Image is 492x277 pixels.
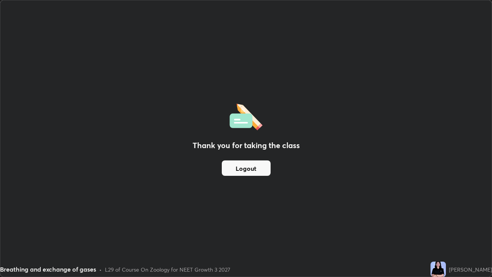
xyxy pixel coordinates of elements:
[430,262,446,277] img: f3274e365041448fb68da36d93efd048.jpg
[229,101,263,130] img: offlineFeedback.1438e8b3.svg
[193,140,300,151] h2: Thank you for taking the class
[222,160,271,176] button: Logout
[99,265,102,274] div: •
[449,265,492,274] div: [PERSON_NAME]
[105,265,230,274] div: L29 of Course On Zoology for NEET Growth 3 2027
